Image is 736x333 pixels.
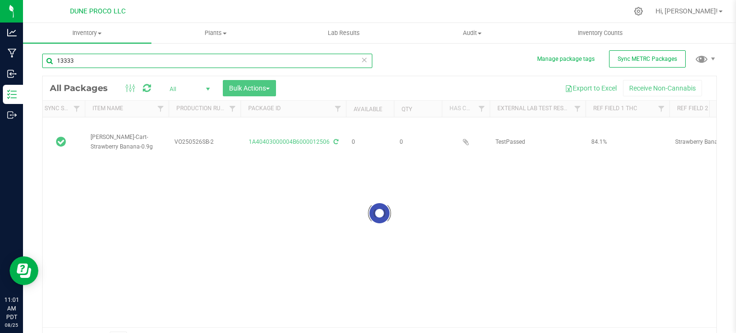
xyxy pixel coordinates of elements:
p: 08/25 [4,322,19,329]
p: 11:01 AM PDT [4,296,19,322]
a: Inventory Counts [536,23,665,43]
span: Inventory Counts [565,29,636,37]
input: Search Package ID, Item Name, SKU, Lot or Part Number... [42,54,372,68]
button: Sync METRC Packages [609,50,686,68]
a: Audit [408,23,536,43]
span: Plants [152,29,279,37]
span: DUNE PROCO LLC [70,7,126,15]
inline-svg: Inbound [7,69,17,79]
inline-svg: Manufacturing [7,48,17,58]
inline-svg: Analytics [7,28,17,37]
span: Audit [408,29,536,37]
iframe: Resource center [10,256,38,285]
a: Inventory [23,23,151,43]
button: Manage package tags [537,55,595,63]
div: Manage settings [632,7,644,16]
span: Sync METRC Packages [618,56,677,62]
a: Lab Results [280,23,408,43]
inline-svg: Inventory [7,90,17,99]
span: Lab Results [315,29,373,37]
span: Clear [361,54,368,66]
a: Plants [151,23,280,43]
span: Hi, [PERSON_NAME]! [655,7,718,15]
inline-svg: Outbound [7,110,17,120]
span: Inventory [23,29,151,37]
